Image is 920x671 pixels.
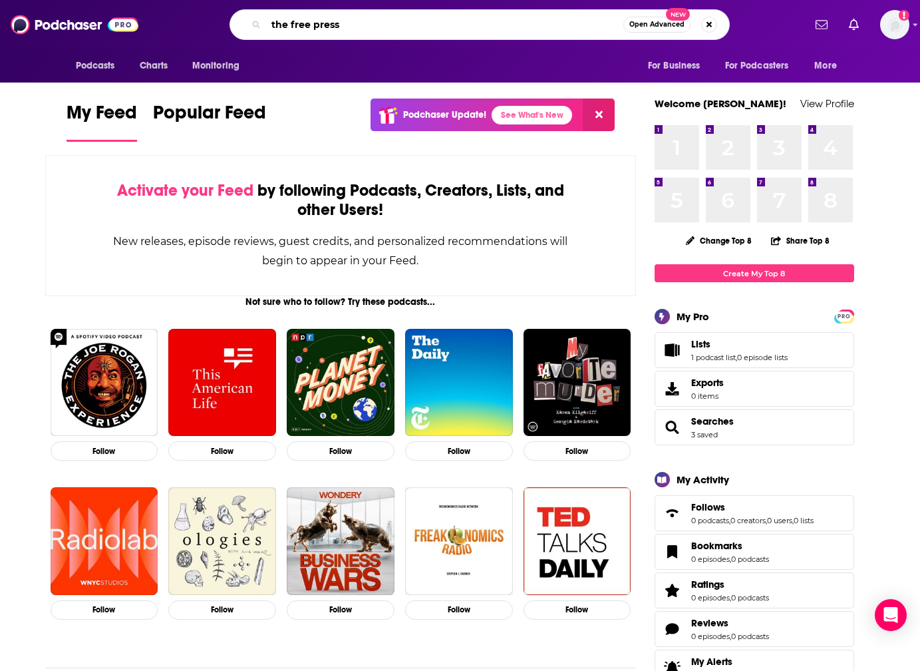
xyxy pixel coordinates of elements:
[843,13,864,36] a: Show notifications dropdown
[691,516,729,525] a: 0 podcasts
[648,57,700,75] span: For Business
[51,487,158,595] img: Radiolab
[875,599,907,631] div: Open Intercom Messenger
[655,572,854,608] span: Ratings
[192,57,239,75] span: Monitoring
[730,593,731,602] span: ,
[168,441,276,461] button: Follow
[730,632,731,641] span: ,
[655,371,854,407] a: Exports
[677,473,729,486] div: My Activity
[153,101,266,132] span: Popular Feed
[140,57,168,75] span: Charts
[691,501,725,513] span: Follows
[716,53,808,79] button: open menu
[880,10,909,39] img: User Profile
[287,441,394,461] button: Follow
[691,501,814,513] a: Follows
[67,101,137,132] span: My Feed
[691,617,728,629] span: Reviews
[725,57,789,75] span: For Podcasters
[659,418,686,437] a: Searches
[691,338,788,350] a: Lists
[492,106,572,124] a: See What's New
[655,332,854,368] span: Lists
[287,487,394,595] img: Business Wars
[794,516,814,525] a: 0 lists
[51,441,158,461] button: Follow
[767,516,792,525] a: 0 users
[691,632,730,641] a: 0 episodes
[691,578,769,590] a: Ratings
[11,12,138,37] img: Podchaser - Follow, Share and Rate Podcasts
[691,377,724,389] span: Exports
[730,555,731,564] span: ,
[524,487,631,595] img: TED Talks Daily
[623,17,690,33] button: Open AdvancedNew
[51,329,158,437] a: The Joe Rogan Experience
[805,53,853,79] button: open menu
[766,516,767,525] span: ,
[659,620,686,638] a: Reviews
[836,312,852,322] span: PRO
[67,101,137,142] a: My Feed
[287,600,394,620] button: Follow
[729,516,730,525] span: ,
[659,341,686,359] a: Lists
[405,329,513,437] img: The Daily
[731,555,769,564] a: 0 podcasts
[230,9,730,40] div: Search podcasts, credits, & more...
[691,578,724,590] span: Ratings
[655,495,854,531] span: Follows
[168,329,276,437] img: This American Life
[691,656,732,668] span: My Alerts
[168,487,276,595] a: Ologies with Alie Ward
[287,329,394,437] img: Planet Money
[899,10,909,21] svg: Add a profile image
[405,600,513,620] button: Follow
[659,504,686,523] a: Follows
[112,181,569,220] div: by following Podcasts, Creators, Lists, and other Users!
[800,97,854,110] a: View Profile
[524,329,631,437] a: My Favorite Murder with Karen Kilgariff and Georgia Hardstark
[112,232,569,270] div: New releases, episode reviews, guest credits, and personalized recommendations will begin to appe...
[880,10,909,39] button: Show profile menu
[731,632,769,641] a: 0 podcasts
[666,8,690,21] span: New
[655,611,854,647] span: Reviews
[131,53,176,79] a: Charts
[655,264,854,282] a: Create My Top 8
[691,415,734,427] a: Searches
[814,57,837,75] span: More
[792,516,794,525] span: ,
[691,430,718,439] a: 3 saved
[659,379,686,398] span: Exports
[880,10,909,39] span: Logged in as susansaulny
[691,593,730,602] a: 0 episodes
[736,353,737,362] span: ,
[405,487,513,595] img: Freakonomics Radio
[737,353,788,362] a: 0 episode lists
[403,109,486,120] p: Podchaser Update!
[655,97,786,110] a: Welcome [PERSON_NAME]!
[524,441,631,461] button: Follow
[659,543,686,561] a: Bookmarks
[266,14,623,35] input: Search podcasts, credits, & more...
[117,180,253,200] span: Activate your Feed
[731,593,769,602] a: 0 podcasts
[691,338,710,350] span: Lists
[183,53,257,79] button: open menu
[810,13,833,36] a: Show notifications dropdown
[677,310,709,323] div: My Pro
[691,391,724,401] span: 0 items
[168,600,276,620] button: Follow
[655,534,854,570] span: Bookmarks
